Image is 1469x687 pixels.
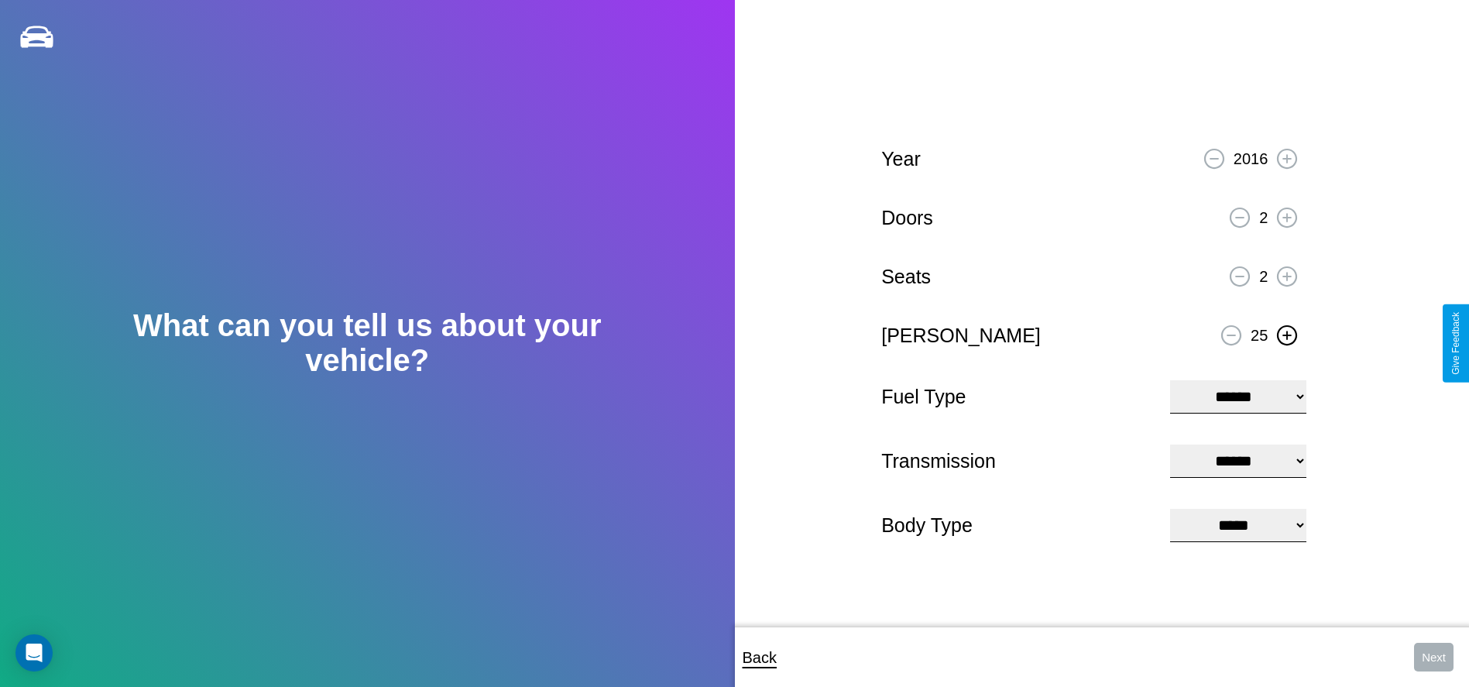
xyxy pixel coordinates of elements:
h2: What can you tell us about your vehicle? [74,308,661,378]
button: Next [1414,643,1454,672]
p: 2 [1259,263,1268,290]
p: [PERSON_NAME] [881,318,1041,353]
p: 25 [1251,321,1268,349]
p: Body Type [881,508,1155,543]
p: 2 [1259,204,1268,232]
div: Give Feedback [1450,312,1461,375]
p: 2016 [1234,145,1268,173]
p: Doors [881,201,933,235]
p: Transmission [881,444,1155,479]
p: Year [881,142,921,177]
p: Fuel Type [881,380,1155,414]
p: Seats [881,259,931,294]
div: Open Intercom Messenger [15,634,53,672]
p: Back [743,644,777,672]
